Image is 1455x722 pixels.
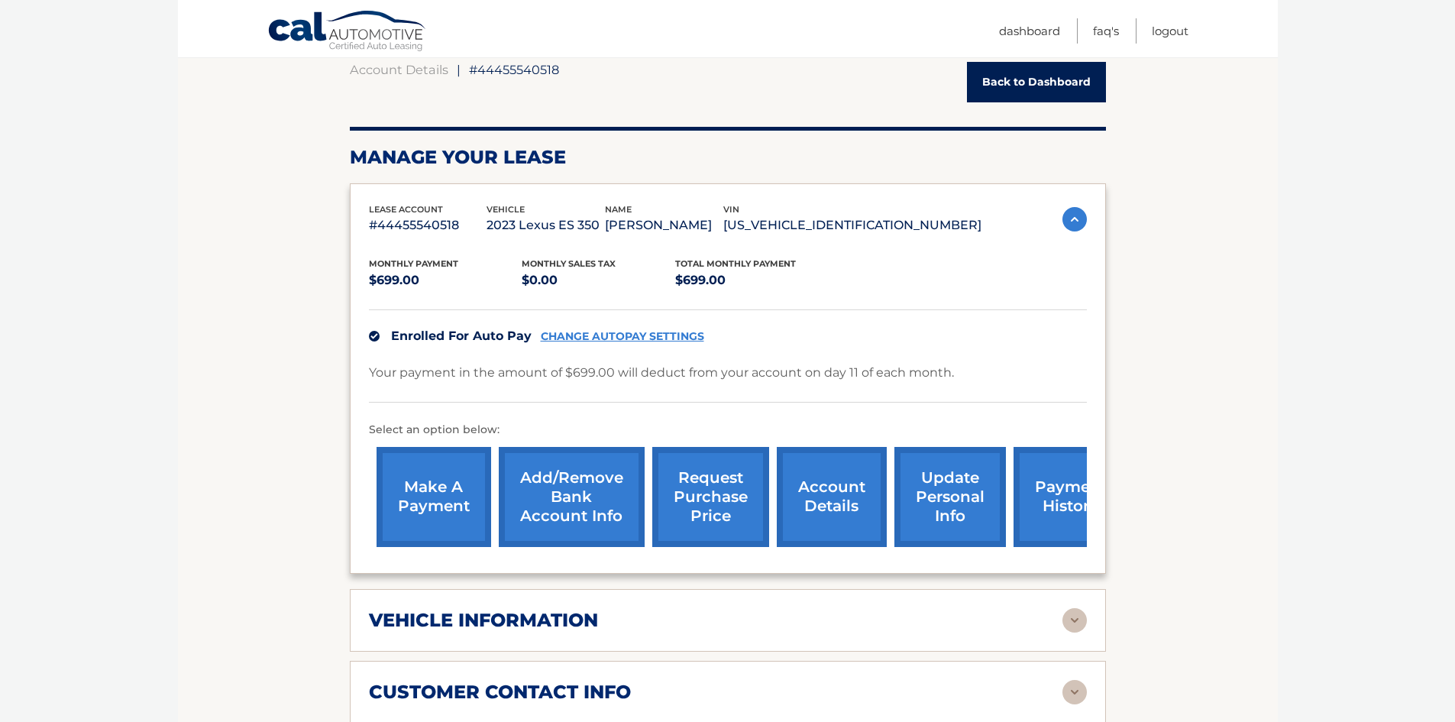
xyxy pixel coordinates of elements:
a: update personal info [894,447,1006,547]
span: Monthly sales Tax [522,258,616,269]
img: check.svg [369,331,380,342]
img: accordion-rest.svg [1062,608,1087,633]
p: $699.00 [369,270,522,291]
img: accordion-active.svg [1062,207,1087,231]
img: accordion-rest.svg [1062,680,1087,704]
p: Your payment in the amount of $699.00 will deduct from your account on day 11 of each month. [369,362,954,384]
a: payment history [1014,447,1128,547]
span: vehicle [487,204,525,215]
h2: customer contact info [369,681,631,704]
span: Enrolled For Auto Pay [391,329,532,343]
span: | [457,62,461,77]
a: account details [777,447,887,547]
p: 2023 Lexus ES 350 [487,215,605,236]
p: [PERSON_NAME] [605,215,723,236]
a: Account Details [350,62,448,77]
a: Cal Automotive [267,10,428,54]
a: Dashboard [999,18,1060,44]
a: FAQ's [1093,18,1119,44]
a: Back to Dashboard [967,62,1106,102]
span: Total Monthly Payment [675,258,796,269]
h2: vehicle information [369,609,598,632]
span: lease account [369,204,443,215]
p: #44455540518 [369,215,487,236]
p: $699.00 [675,270,829,291]
p: Select an option below: [369,421,1087,439]
span: #44455540518 [469,62,559,77]
a: Logout [1152,18,1188,44]
a: make a payment [377,447,491,547]
p: [US_VEHICLE_IDENTIFICATION_NUMBER] [723,215,981,236]
a: request purchase price [652,447,769,547]
span: vin [723,204,739,215]
a: CHANGE AUTOPAY SETTINGS [541,330,704,343]
p: $0.00 [522,270,675,291]
h2: Manage Your Lease [350,146,1106,169]
span: Monthly Payment [369,258,458,269]
a: Add/Remove bank account info [499,447,645,547]
span: name [605,204,632,215]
